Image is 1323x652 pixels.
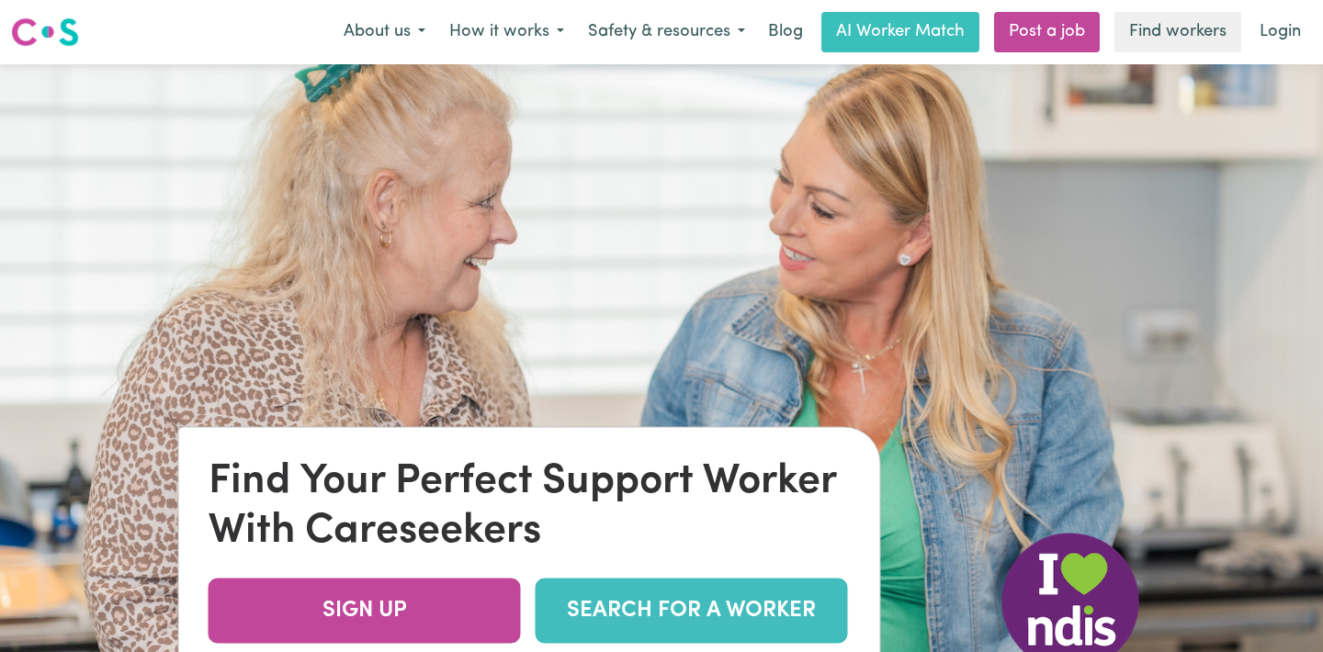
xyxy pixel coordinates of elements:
[11,11,79,53] a: Careseekers logo
[332,13,437,51] button: About us
[209,578,521,643] a: SIGN UP
[821,12,979,52] a: AI Worker Match
[536,578,848,643] a: SEARCH FOR A WORKER
[576,13,757,51] button: Safety & resources
[1249,12,1312,52] a: Login
[437,13,576,51] button: How it works
[757,12,814,52] a: Blog
[1249,579,1308,637] iframe: Button to launch messaging window
[1114,12,1241,52] a: Find workers
[209,456,851,556] div: Find Your Perfect Support Worker With Careseekers
[11,16,79,49] img: Careseekers logo
[994,12,1100,52] a: Post a job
